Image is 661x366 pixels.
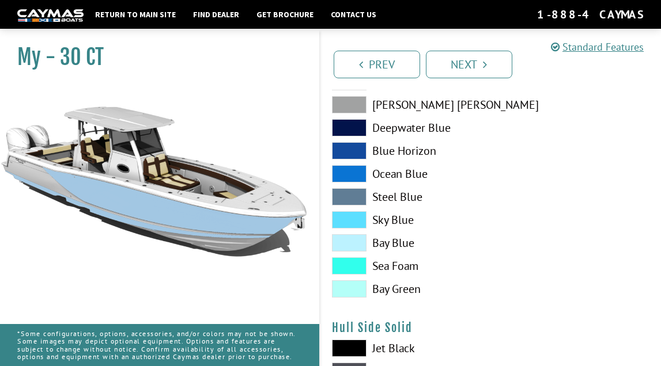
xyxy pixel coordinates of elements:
label: Steel Blue [332,188,479,205]
a: Find Dealer [187,7,245,22]
h1: My - 30 CT [17,44,290,70]
a: Get Brochure [251,7,319,22]
label: Sea Foam [332,257,479,274]
label: Blue Horizon [332,142,479,159]
label: Sky Blue [332,211,479,228]
a: Standard Features [551,40,644,54]
label: Ocean Blue [332,165,479,182]
p: *Some configurations, options, accessories, and/or colors may not be shown. Some images may depic... [17,324,302,366]
a: Contact Us [325,7,382,22]
a: Return to main site [89,7,182,22]
label: Bay Green [332,280,479,298]
div: 1-888-4CAYMAS [537,7,644,22]
img: white-logo-c9c8dbefe5ff5ceceb0f0178aa75bf4bb51f6bca0971e226c86eb53dfe498488.png [17,9,84,21]
label: Bay Blue [332,234,479,251]
label: Deepwater Blue [332,119,479,136]
label: Jet Black [332,340,479,357]
h4: Hull Side Solid [332,321,650,335]
a: Next [426,51,512,78]
label: [PERSON_NAME] [PERSON_NAME] [332,96,479,113]
a: Prev [334,51,420,78]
